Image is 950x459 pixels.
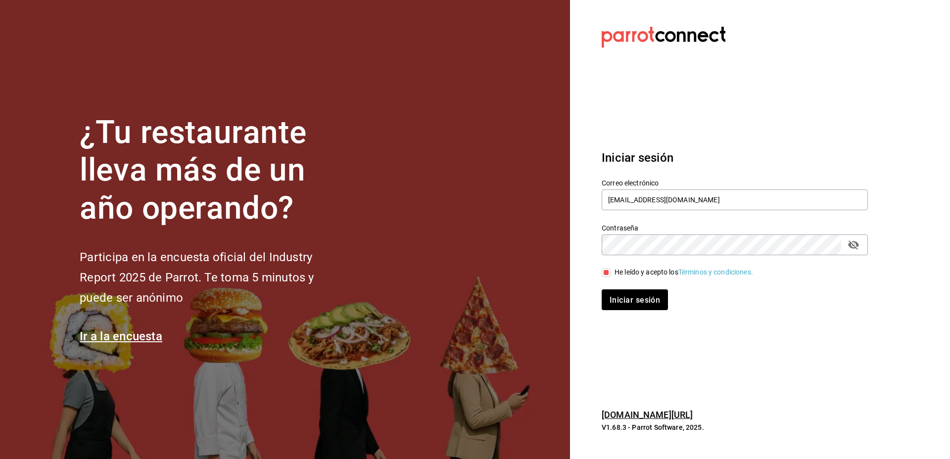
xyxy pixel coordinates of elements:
[615,268,678,276] font: He leído y acepto los
[602,224,638,231] font: Contraseña
[602,289,668,310] button: Iniciar sesión
[602,179,659,186] font: Correo electrónico
[80,250,314,305] font: Participa en la encuesta oficial del Industry Report 2025 de Parrot. Te toma 5 minutos y puede se...
[80,114,306,227] font: ¿Tu restaurante lleva más de un año operando?
[678,268,753,276] a: Términos y condiciones.
[602,423,704,431] font: V1.68.3 - Parrot Software, 2025.
[80,329,162,343] a: Ir a la encuesta
[602,151,673,165] font: Iniciar sesión
[602,410,693,420] a: [DOMAIN_NAME][URL]
[610,295,660,305] font: Iniciar sesión
[845,236,862,253] button: campo de contraseña
[602,189,868,210] input: Ingresa tu correo electrónico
